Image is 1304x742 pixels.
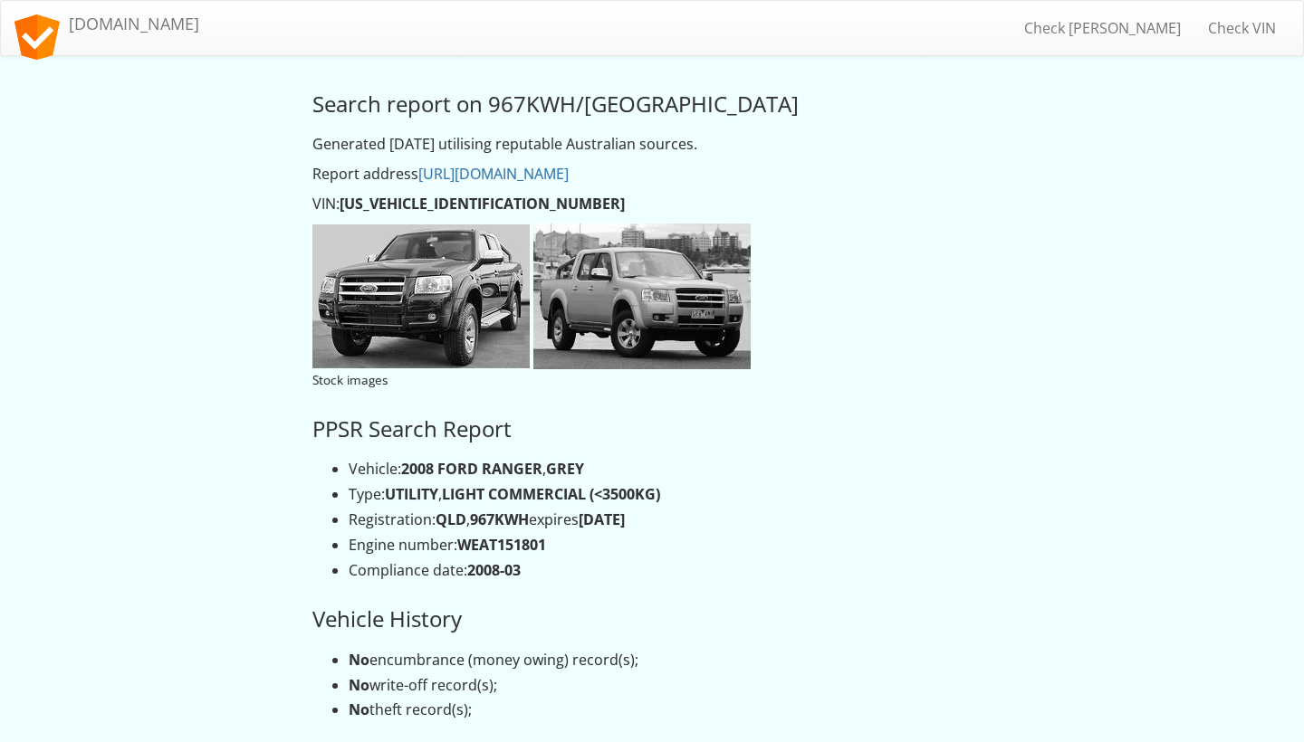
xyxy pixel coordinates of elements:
[457,535,546,555] strong: WEAT151801
[349,650,369,670] strong: No
[349,699,992,720] li: theft record(s);
[312,194,992,214] p: VIN:
[349,535,992,556] li: Engine number:
[340,194,625,214] strong: [US_VEHICLE_IDENTIFICATION_NUMBER]
[349,699,369,719] strong: No
[579,509,625,529] strong: [DATE]
[1011,5,1194,51] a: Check [PERSON_NAME]
[14,14,60,60] img: logo.svg
[312,607,992,631] h3: Vehicle History
[436,509,466,529] strong: QLD
[349,484,992,505] li: Type: ,
[470,509,529,529] strong: 967KWH
[312,134,992,155] p: Generated [DATE] utilising reputable Australian sources.
[1,1,213,46] a: [DOMAIN_NAME]
[385,484,438,504] strong: UTILITY
[349,459,992,480] li: Vehicle: ,
[401,459,542,479] strong: 2008 FORD RANGER
[349,560,992,581] li: Compliance date:
[418,164,569,184] a: [URL][DOMAIN_NAME]
[312,417,992,441] h3: PPSR Search Report
[349,675,992,696] li: write-off record(s);
[546,459,584,479] strong: GREY
[442,484,660,504] strong: LIGHT COMMERCIAL (<3500KG)
[312,164,992,185] p: Report address
[349,650,992,671] li: encumbrance (money owing) record(s);
[467,560,521,580] strong: 2008-03
[1194,5,1290,51] a: Check VIN
[349,675,369,695] strong: No
[312,371,388,388] small: Stock images
[312,92,992,116] h3: Search report on 967KWH/[GEOGRAPHIC_DATA]
[349,509,992,530] li: Registration: , expires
